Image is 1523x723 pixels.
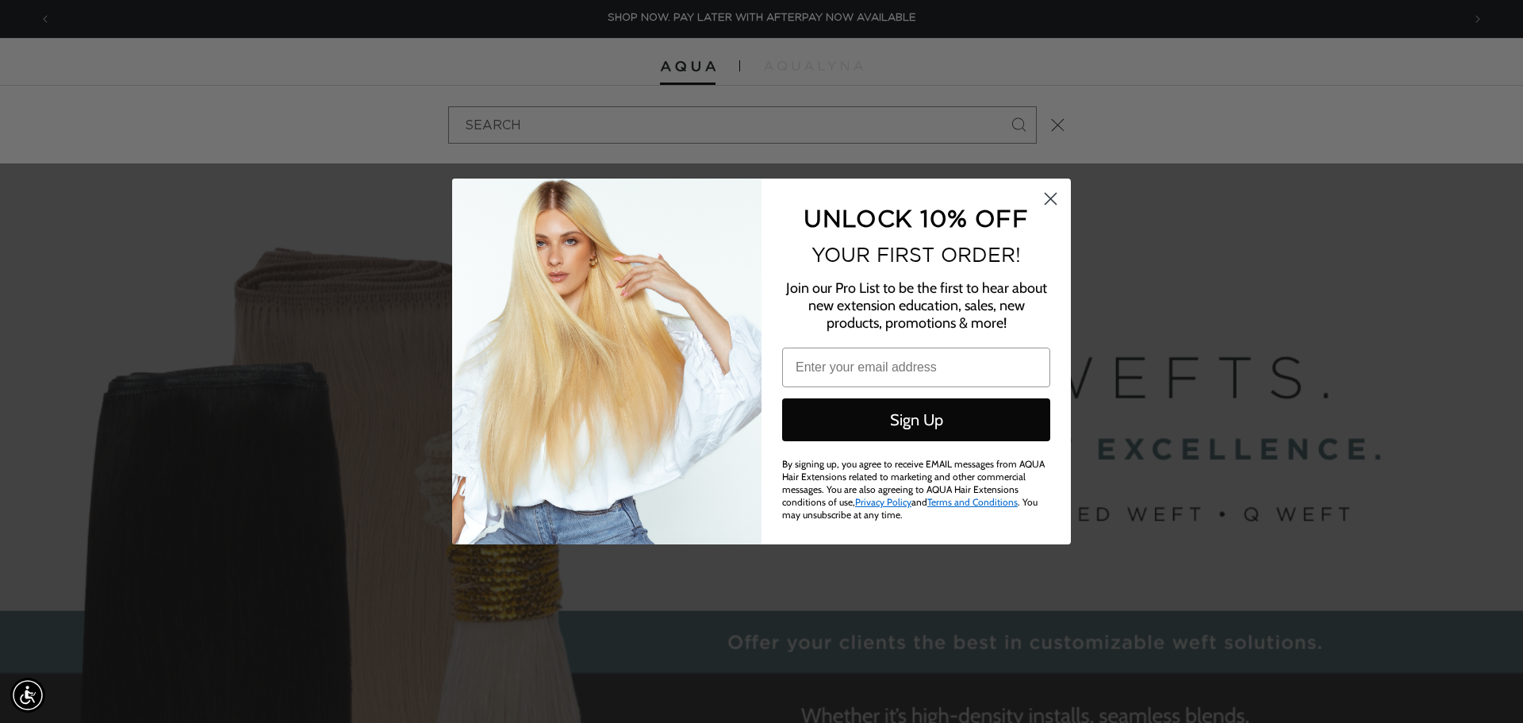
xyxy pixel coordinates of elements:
[804,205,1028,231] span: UNLOCK 10% OFF
[1037,185,1065,213] button: Close dialog
[782,458,1045,521] span: By signing up, you agree to receive EMAIL messages from AQUA Hair Extensions related to marketing...
[811,244,1021,266] span: YOUR FIRST ORDER!
[786,279,1047,332] span: Join our Pro List to be the first to hear about new extension education, sales, new products, pro...
[855,496,911,508] a: Privacy Policy
[782,398,1050,441] button: Sign Up
[782,348,1050,387] input: Enter your email address
[927,496,1018,508] a: Terms and Conditions
[10,678,45,713] div: Accessibility Menu
[452,179,761,544] img: daab8b0d-f573-4e8c-a4d0-05ad8d765127.png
